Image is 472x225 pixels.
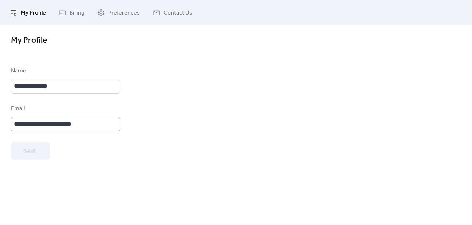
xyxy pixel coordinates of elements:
[11,32,47,48] span: My Profile
[53,3,90,23] a: Billing
[108,9,140,17] span: Preferences
[11,104,119,113] div: Email
[11,67,119,75] div: Name
[70,9,84,17] span: Billing
[147,3,198,23] a: Contact Us
[92,3,145,23] a: Preferences
[164,9,192,17] span: Contact Us
[21,9,46,17] span: My Profile
[4,3,51,23] a: My Profile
